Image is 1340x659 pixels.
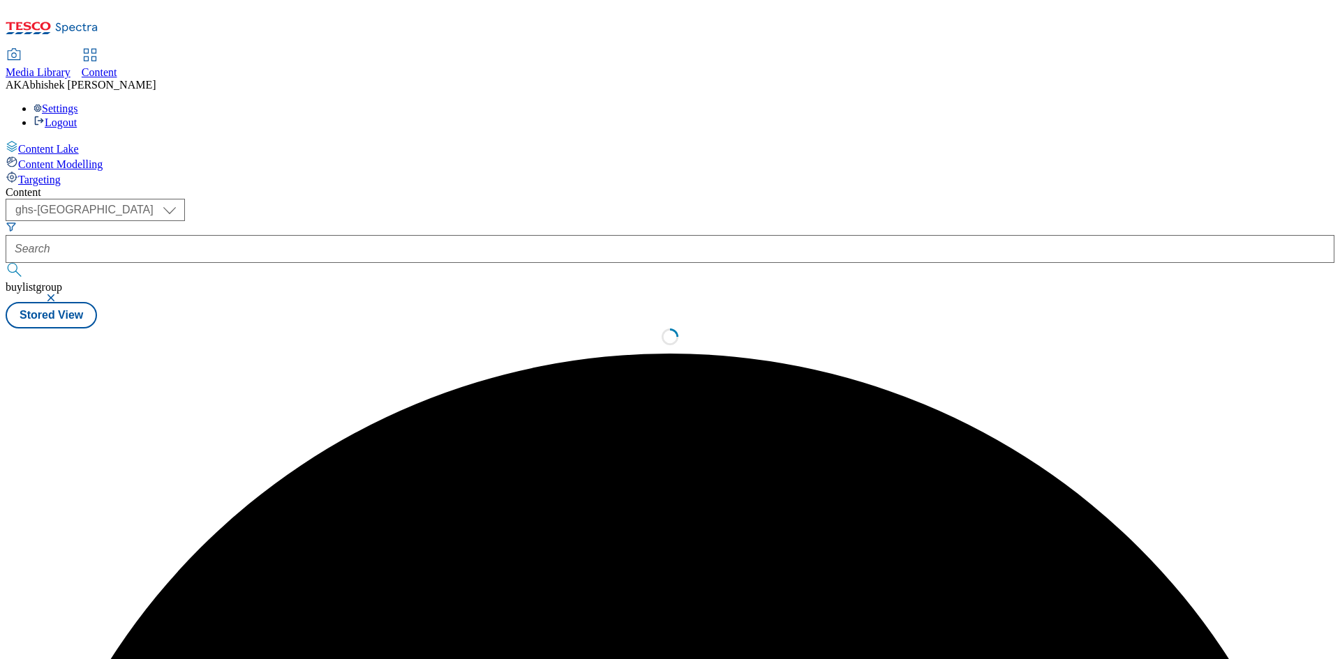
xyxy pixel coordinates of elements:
[18,174,61,185] span: Targeting
[18,158,103,170] span: Content Modelling
[6,302,97,328] button: Stored View
[22,79,156,91] span: Abhishek [PERSON_NAME]
[33,103,78,114] a: Settings
[6,186,1334,199] div: Content
[6,50,70,79] a: Media Library
[33,116,77,128] a: Logout
[6,281,62,293] span: buylistgroup
[6,171,1334,186] a: Targeting
[18,143,79,155] span: Content Lake
[6,66,70,78] span: Media Library
[6,79,22,91] span: AK
[6,221,17,232] svg: Search Filters
[6,156,1334,171] a: Content Modelling
[82,66,117,78] span: Content
[82,50,117,79] a: Content
[6,235,1334,263] input: Search
[6,140,1334,156] a: Content Lake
